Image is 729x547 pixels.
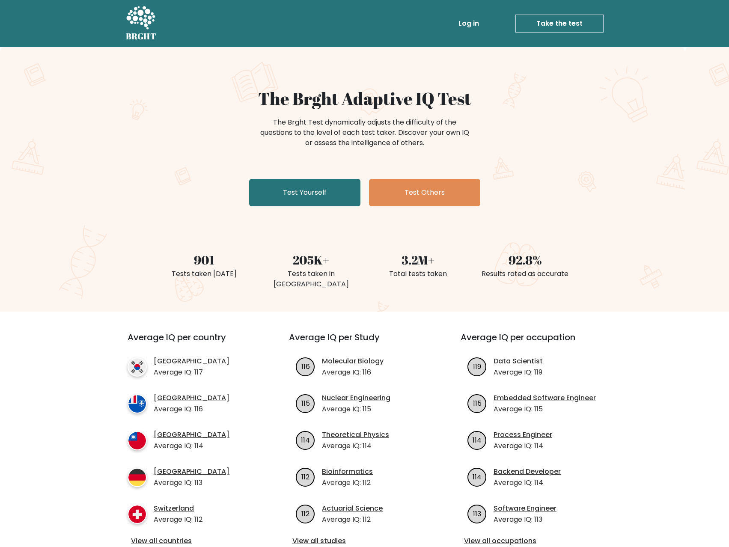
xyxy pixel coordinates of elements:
text: 114 [301,435,310,445]
div: 901 [156,251,253,269]
a: Actuarial Science [322,503,383,514]
a: Embedded Software Engineer [494,393,596,403]
a: Switzerland [154,503,202,514]
img: country [128,505,147,524]
a: View all occupations [464,536,608,546]
p: Average IQ: 113 [154,478,229,488]
div: 92.8% [477,251,574,269]
h3: Average IQ per occupation [461,332,612,353]
a: [GEOGRAPHIC_DATA] [154,430,229,440]
p: Average IQ: 112 [322,478,373,488]
p: Average IQ: 114 [494,441,552,451]
a: [GEOGRAPHIC_DATA] [154,467,229,477]
p: Average IQ: 115 [322,404,390,414]
h3: Average IQ per Study [289,332,440,353]
div: The Brght Test dynamically adjusts the difficulty of the questions to the level of each test take... [258,117,472,148]
div: Results rated as accurate [477,269,574,279]
text: 113 [473,508,481,518]
div: Tests taken [DATE] [156,269,253,279]
h3: Average IQ per country [128,332,258,353]
text: 112 [301,472,309,482]
text: 115 [473,398,482,408]
img: country [128,394,147,413]
text: 112 [301,508,309,518]
p: Average IQ: 115 [494,404,596,414]
a: Process Engineer [494,430,552,440]
p: Average IQ: 119 [494,367,543,378]
a: Backend Developer [494,467,561,477]
a: [GEOGRAPHIC_DATA] [154,356,229,366]
text: 116 [301,361,310,371]
a: Nuclear Engineering [322,393,390,403]
img: country [128,468,147,487]
a: View all studies [292,536,437,546]
a: Data Scientist [494,356,543,366]
div: Tests taken in [GEOGRAPHIC_DATA] [263,269,360,289]
p: Average IQ: 116 [322,367,384,378]
text: 115 [301,398,310,408]
p: Average IQ: 114 [154,441,229,451]
a: Log in [455,15,482,32]
img: country [128,357,147,377]
p: Average IQ: 113 [494,514,556,525]
a: Software Engineer [494,503,556,514]
text: 114 [473,472,482,482]
text: 119 [473,361,481,371]
p: Average IQ: 114 [322,441,389,451]
p: Average IQ: 117 [154,367,229,378]
div: Total tests taken [370,269,467,279]
p: Average IQ: 116 [154,404,229,414]
h1: The Brght Adaptive IQ Test [156,88,574,109]
a: Test Yourself [249,179,360,206]
a: Theoretical Physics [322,430,389,440]
a: Molecular Biology [322,356,384,366]
h5: BRGHT [126,31,157,42]
a: [GEOGRAPHIC_DATA] [154,393,229,403]
p: Average IQ: 112 [322,514,383,525]
div: 205K+ [263,251,360,269]
a: View all countries [131,536,255,546]
a: Test Others [369,179,480,206]
text: 114 [473,435,482,445]
img: country [128,431,147,450]
p: Average IQ: 114 [494,478,561,488]
a: BRGHT [126,3,157,44]
a: Bioinformatics [322,467,373,477]
div: 3.2M+ [370,251,467,269]
p: Average IQ: 112 [154,514,202,525]
a: Take the test [515,15,604,33]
